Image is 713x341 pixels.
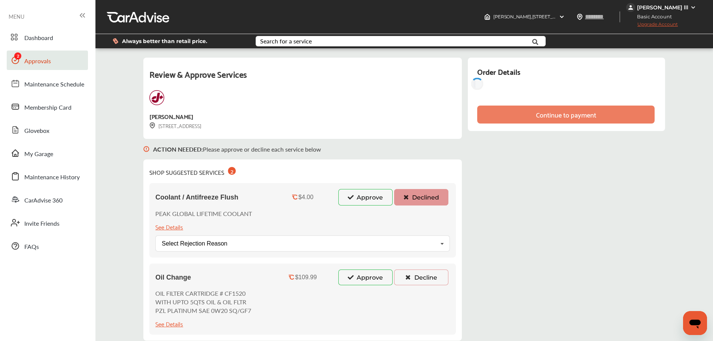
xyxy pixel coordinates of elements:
img: header-home-logo.8d720a4f.svg [484,14,490,20]
p: PZL PLATINUM SAE 0W20 SQ/GF7 [155,306,251,315]
a: Maintenance Schedule [7,74,88,93]
div: SHOP SUGGESTED SERVICES [149,165,236,177]
span: Oil Change [155,274,191,281]
div: 2 [228,167,236,175]
button: Decline [394,270,448,285]
span: Always better than retail price. [122,39,207,44]
img: location_vector.a44bc228.svg [577,14,583,20]
a: Approvals [7,51,88,70]
span: Maintenance Schedule [24,80,84,89]
span: Basic Account [627,13,677,21]
span: FAQs [24,242,39,252]
span: MENU [9,13,24,19]
iframe: Button to launch messaging window [683,311,707,335]
span: CarAdvise 360 [24,196,63,205]
span: Invite Friends [24,219,60,229]
div: See Details [155,222,183,232]
img: jVpblrzwTbfkPYzPPzSLxeg0AAAAASUVORK5CYII= [626,3,635,12]
a: Invite Friends [7,213,88,232]
span: Dashboard [24,33,53,43]
div: $4.00 [298,194,313,201]
span: Approvals [24,57,51,66]
span: [PERSON_NAME] , [STREET_ADDRESS] Los Alamitos , CA 90720 [493,14,626,19]
b: ACTION NEEDED : [153,145,203,153]
div: Order Details [477,65,520,78]
div: Review & Approve Services [149,67,456,90]
span: Glovebox [24,126,49,136]
img: svg+xml;base64,PHN2ZyB3aWR0aD0iMTYiIGhlaWdodD0iMTciIHZpZXdCb3g9IjAgMCAxNiAxNyIgZmlsbD0ibm9uZSIgeG... [143,139,149,159]
img: header-down-arrow.9dd2ce7d.svg [559,14,565,20]
p: OIL FILTER CARTRIDGE # CF1520 [155,289,251,298]
a: CarAdvise 360 [7,190,88,209]
div: [PERSON_NAME] lll [637,4,688,11]
div: Continue to payment [536,111,596,118]
button: Approve [338,189,393,205]
div: [PERSON_NAME] [149,111,193,121]
div: Search for a service [260,38,312,44]
a: Maintenance History [7,167,88,186]
p: PEAK GLOBAL LIFETIME COOLANT [155,209,252,218]
div: [STREET_ADDRESS] [149,121,201,130]
a: Membership Card [7,97,88,116]
img: logo-jiffylube.png [149,90,164,105]
a: FAQs [7,236,88,256]
button: Approve [338,270,393,285]
button: Declined [394,189,448,205]
span: My Garage [24,149,53,159]
span: Coolant / Antifreeze Flush [155,194,238,201]
span: Maintenance History [24,173,80,182]
a: My Garage [7,143,88,163]
div: Select Rejection Reason [162,241,227,247]
img: dollor_label_vector.a70140d1.svg [113,38,118,44]
img: WGsFRI8htEPBVLJbROoPRyZpYNWhNONpIPPETTm6eUC0GeLEiAAAAAElFTkSuQmCC [690,4,696,10]
a: Dashboard [7,27,88,47]
span: Upgrade Account [626,21,678,31]
img: svg+xml;base64,PHN2ZyB3aWR0aD0iMTYiIGhlaWdodD0iMTciIHZpZXdCb3g9IjAgMCAxNiAxNyIgZmlsbD0ibm9uZSIgeG... [149,122,155,129]
p: Please approve or decline each service below [153,145,321,153]
span: Membership Card [24,103,71,113]
p: WITH UPTO 5QTS OIL & OIL FLTR [155,298,251,306]
div: $109.99 [295,274,317,281]
a: Glovebox [7,120,88,140]
div: See Details [155,319,183,329]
